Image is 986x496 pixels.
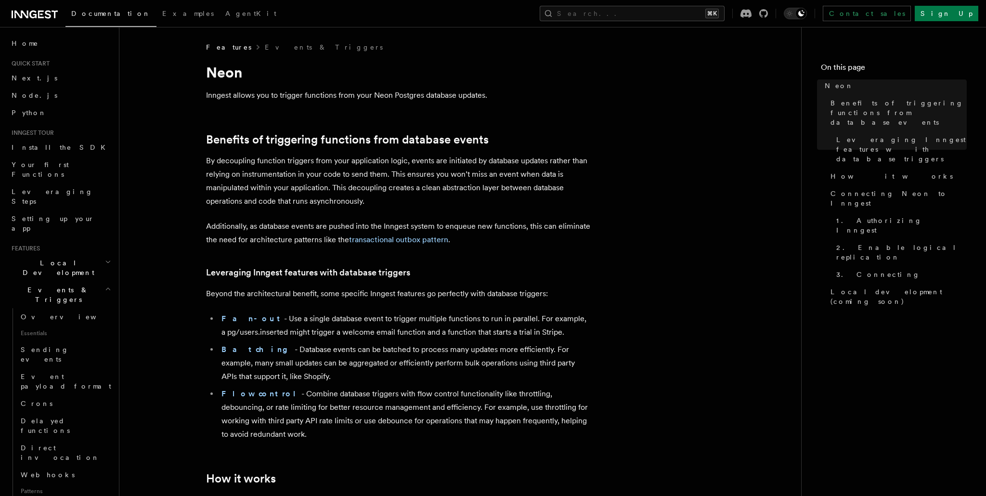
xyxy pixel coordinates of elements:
[915,6,978,21] a: Sign Up
[12,39,39,48] span: Home
[832,212,967,239] a: 1. Authorizing Inngest
[206,133,489,146] a: Benefits of triggering functions from database events
[21,373,111,390] span: Event payload format
[8,254,113,281] button: Local Development
[221,389,301,398] a: Flow control
[219,343,591,383] li: - Database events can be batched to process many updates more efficiently. For example, many smal...
[220,3,282,26] a: AgentKit
[17,466,113,483] a: Webhooks
[206,287,591,300] p: Beyond the architectural benefit, some specific Inngest features go perfectly with database trigg...
[206,64,591,81] h1: Neon
[17,326,113,341] span: Essentials
[21,313,120,321] span: Overview
[21,444,100,461] span: Direct invocation
[17,341,113,368] a: Sending events
[827,94,967,131] a: Benefits of triggering functions from database events
[8,69,113,87] a: Next.js
[17,308,113,326] a: Overview
[8,156,113,183] a: Your first Functions
[8,35,113,52] a: Home
[206,472,276,485] a: How it works
[12,74,57,82] span: Next.js
[21,417,70,434] span: Delayed functions
[8,183,113,210] a: Leveraging Steps
[830,189,967,208] span: Connecting Neon to Inngest
[206,266,410,279] a: Leveraging Inngest features with database triggers
[12,188,93,205] span: Leveraging Steps
[832,131,967,168] a: Leveraging Inngest features with database triggers
[827,168,967,185] a: How it works
[17,412,113,439] a: Delayed functions
[12,144,111,151] span: Install the SDK
[8,104,113,121] a: Python
[17,395,113,412] a: Crons
[225,10,276,17] span: AgentKit
[836,270,920,279] span: 3. Connecting
[836,216,967,235] span: 1. Authorizing Inngest
[832,266,967,283] a: 3. Connecting
[540,6,725,21] button: Search...⌘K
[12,161,69,178] span: Your first Functions
[830,287,967,306] span: Local development (coming soon)
[821,77,967,94] a: Neon
[836,135,967,164] span: Leveraging Inngest features with database triggers
[206,89,591,102] p: Inngest allows you to trigger functions from your Neon Postgres database updates.
[821,62,967,77] h4: On this page
[21,471,75,479] span: Webhooks
[156,3,220,26] a: Examples
[162,10,214,17] span: Examples
[825,81,854,91] span: Neon
[206,42,251,52] span: Features
[219,312,591,339] li: - Use a single database event to trigger multiple functions to run in parallel. For example, a pg...
[206,154,591,208] p: By decoupling function triggers from your application logic, events are initiated by database upd...
[830,171,953,181] span: How it works
[8,281,113,308] button: Events & Triggers
[221,345,295,354] a: Batching
[705,9,719,18] kbd: ⌘K
[823,6,911,21] a: Contact sales
[21,400,52,407] span: Crons
[17,368,113,395] a: Event payload format
[265,42,383,52] a: Events & Triggers
[8,210,113,237] a: Setting up your app
[12,91,57,99] span: Node.js
[65,3,156,27] a: Documentation
[21,346,69,363] span: Sending events
[8,245,40,252] span: Features
[8,285,105,304] span: Events & Triggers
[832,239,967,266] a: 2. Enable logical replication
[12,215,94,232] span: Setting up your app
[349,235,448,244] a: transactional outbox pattern
[221,314,284,323] a: Fan-out
[206,220,591,247] p: Additionally, as database events are pushed into the Inngest system to enqueue new functions, thi...
[830,98,967,127] span: Benefits of triggering functions from database events
[8,87,113,104] a: Node.js
[8,258,105,277] span: Local Development
[784,8,807,19] button: Toggle dark mode
[827,185,967,212] a: Connecting Neon to Inngest
[71,10,151,17] span: Documentation
[827,283,967,310] a: Local development (coming soon)
[8,129,54,137] span: Inngest tour
[836,243,967,262] span: 2. Enable logical replication
[12,109,47,117] span: Python
[219,387,591,441] li: - Combine database triggers with flow control functionality like throttling, debouncing, or rate ...
[8,139,113,156] a: Install the SDK
[8,60,50,67] span: Quick start
[17,439,113,466] a: Direct invocation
